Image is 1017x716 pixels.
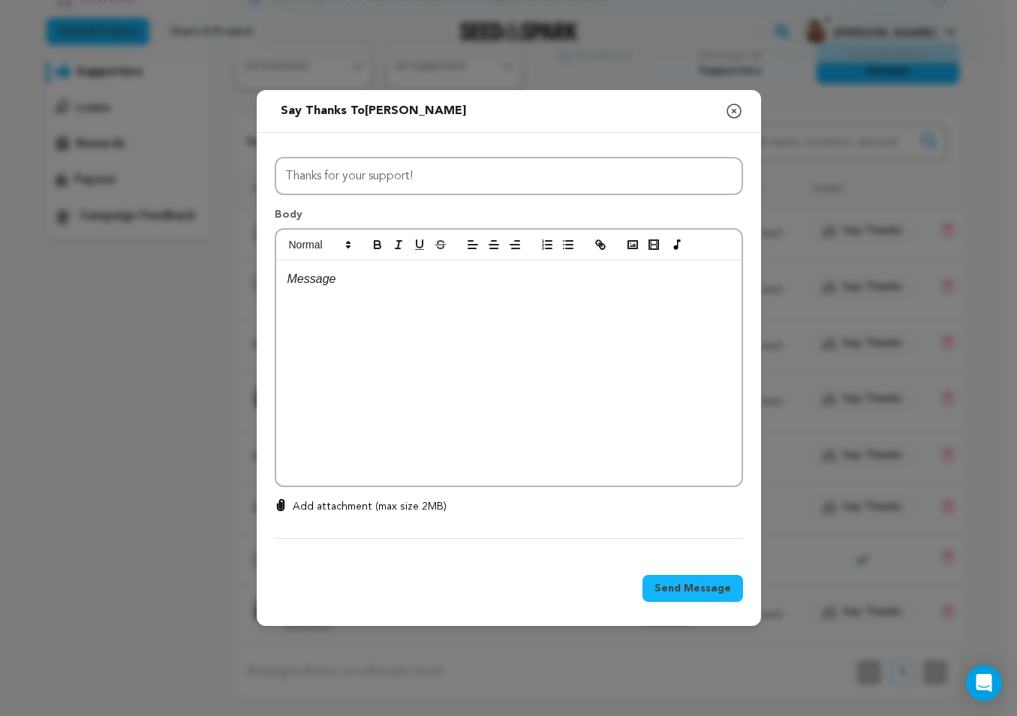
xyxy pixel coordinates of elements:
[281,102,466,120] div: Say thanks to
[275,157,743,195] input: Subject
[642,575,743,602] button: Send Message
[654,581,731,596] span: Send Message
[275,207,743,228] p: Body
[966,665,1002,701] div: Open Intercom Messenger
[293,499,447,514] p: Add attachment (max size 2MB)
[365,105,466,117] span: [PERSON_NAME]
